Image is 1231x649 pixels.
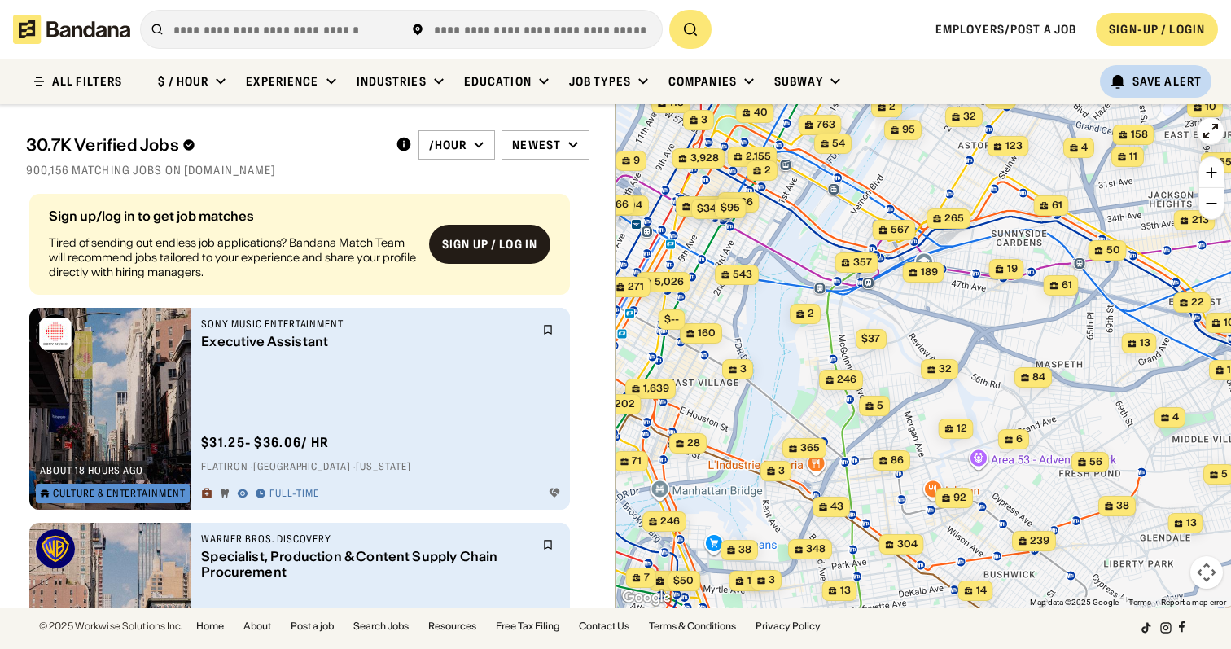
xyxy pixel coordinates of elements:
div: 900,156 matching jobs on [DOMAIN_NAME] [26,163,589,178]
span: 12 [957,422,967,436]
span: 2 [808,307,814,321]
div: Industries [357,74,427,89]
span: $66 [609,198,629,210]
div: Culture & Entertainment [53,489,186,498]
div: Save Alert [1132,74,1202,89]
div: /hour [429,138,467,152]
span: $340 [697,202,724,214]
span: 32 [963,110,976,124]
span: 19 [747,574,758,588]
span: 22 [1191,296,1204,309]
span: Map data ©2025 Google [1030,598,1119,607]
span: 202 [615,397,635,411]
span: 6 [1016,432,1023,446]
a: Terms (opens in new tab) [1128,598,1151,607]
span: 2 [889,100,896,114]
span: 61 [1052,199,1062,213]
a: Terms & Conditions [649,621,736,631]
div: Sony Music Entertainment [201,318,532,331]
span: 14 [976,584,987,598]
span: 213 [1192,213,1209,227]
span: 3 [769,573,775,587]
span: $50 [673,574,694,586]
div: Specialist, Production & Content Supply Chain Procurement [201,549,532,580]
span: 38 [738,543,751,557]
a: Privacy Policy [756,621,821,631]
span: 239 [1030,534,1049,548]
span: 4 [1081,141,1088,155]
span: 166 [736,195,753,209]
div: grid [26,187,589,608]
a: Report a map error [1161,598,1226,607]
img: Sony Music Entertainment logo [36,314,75,353]
span: 40 [754,106,768,120]
div: Flatiron · [GEOGRAPHIC_DATA] · [US_STATE] [201,461,560,474]
span: 71 [632,454,642,468]
span: 3,928 [690,151,719,165]
div: Job Types [569,74,631,89]
span: 4 [1172,410,1179,424]
span: 357 [853,256,872,270]
span: 7 [644,571,650,585]
div: Subway [774,74,823,89]
span: 5,026 [655,275,684,289]
span: $37 [861,332,880,344]
span: 123 [1005,139,1023,153]
div: Education [464,74,532,89]
span: 32 [939,362,952,376]
button: Map camera controls [1190,556,1223,589]
span: 56 [1089,455,1102,469]
span: $95 [721,201,740,213]
img: Warner Bros. Discovery logo [36,529,75,568]
span: 5 [1221,467,1228,481]
span: 61 [1062,278,1072,292]
span: 158 [1131,128,1148,142]
a: Contact Us [579,621,629,631]
div: Full-time [269,488,319,501]
span: 54 [832,137,845,151]
span: 763 [817,118,835,132]
span: 10 [1205,100,1216,114]
span: 95 [902,123,915,137]
span: 43 [830,500,843,514]
a: Home [196,621,224,631]
div: 30.7K Verified Jobs [26,135,383,155]
span: 265 [944,212,964,226]
div: Experience [246,74,318,89]
span: 246 [837,373,856,387]
div: about 18 hours ago [40,466,143,476]
a: Search Jobs [353,621,409,631]
div: Newest [512,138,561,152]
span: 543 [733,268,752,282]
div: Companies [668,74,737,89]
div: Executive Assistant [201,334,532,349]
span: 13 [1186,516,1197,530]
span: 246 [660,515,680,528]
span: $-- [664,313,679,325]
span: 92 [953,491,966,505]
div: $ / hour [158,74,208,89]
a: About [243,621,271,631]
img: Bandana logotype [13,15,130,44]
span: 115 [669,96,684,110]
span: 3 [701,113,707,127]
span: 189 [921,265,938,279]
span: 365 [800,441,820,455]
span: 3 [778,464,785,478]
div: © 2025 Workwise Solutions Inc. [39,621,183,631]
span: 3 [740,362,747,376]
span: 1,639 [643,382,669,396]
div: Tired of sending out endless job applications? Bandana Match Team will recommend jobs tailored to... [49,235,416,280]
span: 2 [764,164,771,178]
span: 348 [806,542,826,556]
span: Employers/Post a job [935,22,1076,37]
span: 271 [628,280,644,294]
div: $ 31.25 - $36.06 / hr [201,434,329,451]
div: Sign up / Log in [442,237,537,252]
span: 19 [1007,262,1018,276]
div: SIGN-UP / LOGIN [1109,22,1205,37]
a: Post a job [291,621,334,631]
span: 50 [1106,243,1120,257]
div: ALL FILTERS [52,76,122,87]
span: 84 [1032,371,1045,384]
